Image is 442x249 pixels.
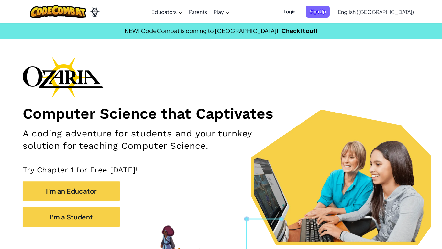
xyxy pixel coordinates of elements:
h1: Computer Science that Captivates [23,104,419,123]
p: Try Chapter 1 for Free [DATE]! [23,165,419,175]
img: CodeCombat logo [30,5,86,18]
h2: A coding adventure for students and your turnkey solution for teaching Computer Science. [23,127,288,152]
button: I'm a Student [23,207,120,227]
a: Parents [186,3,210,20]
span: Educators [151,8,177,15]
a: Educators [148,3,186,20]
button: I'm an Educator [23,181,120,201]
a: Check it out! [282,27,318,34]
button: Sign Up [306,6,330,18]
button: Login [280,6,299,18]
a: Play [210,3,233,20]
span: NEW! CodeCombat is coming to [GEOGRAPHIC_DATA]! [125,27,278,34]
span: Play [214,8,224,15]
span: English ([GEOGRAPHIC_DATA]) [338,8,414,15]
img: Ozaria branding logo [23,56,104,98]
a: English ([GEOGRAPHIC_DATA]) [335,3,417,20]
img: Ozaria [90,7,100,17]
